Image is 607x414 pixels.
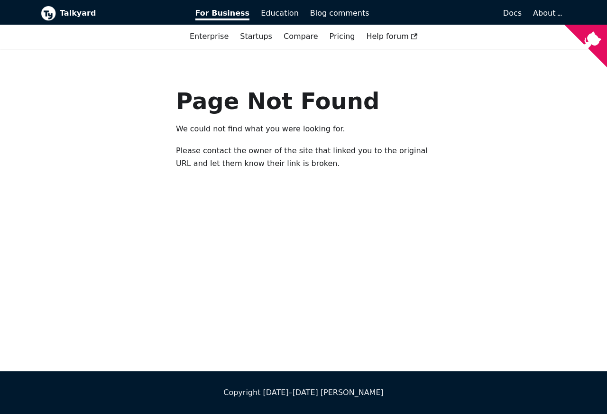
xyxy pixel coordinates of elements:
[176,123,431,135] p: We could not find what you were looking for.
[195,9,250,20] span: For Business
[366,32,417,41] span: Help forum
[310,9,369,18] span: Blog comments
[533,9,561,18] a: About
[41,386,566,399] div: Copyright [DATE]–[DATE] [PERSON_NAME]
[304,5,375,21] a: Blog comments
[255,5,304,21] a: Education
[190,5,256,21] a: For Business
[60,7,182,19] b: Talkyard
[324,28,361,45] a: Pricing
[261,9,299,18] span: Education
[284,32,318,41] a: Compare
[41,6,182,21] a: Talkyard logoTalkyard
[184,28,234,45] a: Enterprise
[234,28,278,45] a: Startups
[375,5,528,21] a: Docs
[41,6,56,21] img: Talkyard logo
[176,87,431,115] h1: Page Not Found
[360,28,423,45] a: Help forum
[176,145,431,170] p: Please contact the owner of the site that linked you to the original URL and let them know their ...
[503,9,522,18] span: Docs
